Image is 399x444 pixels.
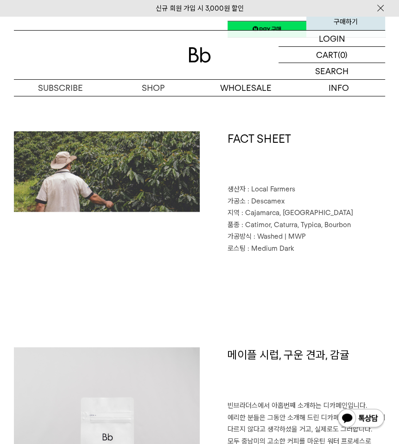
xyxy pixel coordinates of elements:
[228,131,386,184] h1: FACT SHEET
[247,185,295,193] span: : Local Farmers
[338,47,348,63] p: (0)
[253,232,306,241] span: : Washed | MWP
[315,63,348,79] p: SEARCH
[156,4,244,13] a: 신규 회원 가입 시 3,000원 할인
[107,80,199,96] a: SHOP
[14,131,200,212] img: 페루 디카페인
[200,80,292,96] p: WHOLESALE
[337,408,385,430] img: 카카오톡 채널 1:1 채팅 버튼
[189,47,211,63] img: 로고
[228,221,240,229] span: 품종
[228,197,246,205] span: 가공소
[292,80,385,96] p: INFO
[279,47,385,63] a: CART (0)
[279,31,385,47] a: LOGIN
[319,31,345,46] p: LOGIN
[228,347,386,400] h1: 메이플 시럽, 구운 견과, 감귤
[14,80,107,96] a: SUBSCRIBE
[241,209,353,217] span: : Cajamarca, [GEOGRAPHIC_DATA]
[228,232,252,241] span: 가공방식
[247,244,294,253] span: : Medium Dark
[316,47,338,63] p: CART
[228,209,240,217] span: 지역
[228,185,246,193] span: 생산자
[228,244,246,253] span: 로스팅
[241,221,351,229] span: : Catimor, Caturra, Typica, Bourbon
[247,197,285,205] span: : Descamex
